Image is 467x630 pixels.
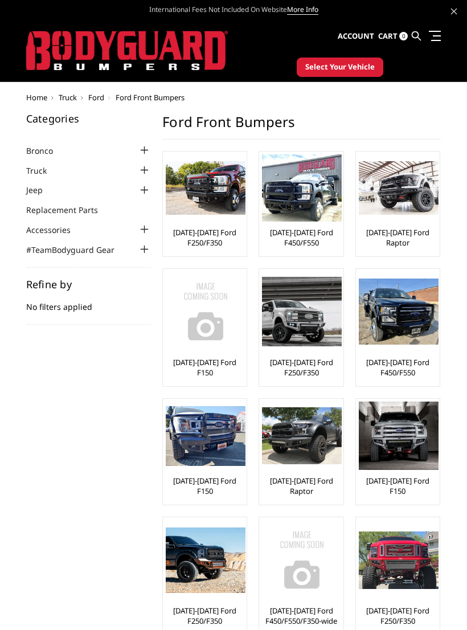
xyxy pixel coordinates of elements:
span: Cart [378,31,398,41]
a: [DATE]-[DATE] Ford Raptor [359,227,437,248]
h5: Refine by [26,279,151,289]
a: [DATE]-[DATE] Ford F450/F550 [262,227,340,248]
a: Truck [59,92,77,103]
a: Account [338,21,374,52]
a: [DATE]-[DATE] Ford F450/F550/F350-wide [262,606,340,626]
img: BODYGUARD BUMPERS [26,31,228,71]
a: [DATE]-[DATE] Ford F250/F350 [166,606,244,626]
a: Accessories [26,224,85,236]
a: Home [26,92,47,103]
a: #TeamBodyguard Gear [26,244,129,256]
span: Account [338,31,374,41]
a: [DATE]-[DATE] Ford F250/F350 [359,606,437,626]
span: Select Your Vehicle [305,62,375,73]
a: Cart 0 [378,21,408,52]
a: [DATE]-[DATE] Ford F250/F350 [166,227,244,248]
button: Select Your Vehicle [297,58,383,77]
h5: Categories [26,113,151,124]
a: [DATE]-[DATE] Ford F450/F550 [359,357,437,378]
span: 0 [399,32,408,40]
a: No Image [262,520,340,600]
a: [DATE]-[DATE] Ford F250/F350 [262,357,340,378]
h1: Ford Front Bumpers [162,113,441,140]
a: Truck [26,165,61,177]
a: [DATE]-[DATE] Ford F150 [359,476,437,496]
a: Ford [88,92,104,103]
a: No Image [166,272,244,351]
a: Jeep [26,184,57,196]
a: Replacement Parts [26,204,112,216]
img: No Image [262,520,342,600]
img: No Image [166,272,245,351]
a: [DATE]-[DATE] Ford F150 [166,476,244,496]
a: [DATE]-[DATE] Ford Raptor [262,476,340,496]
a: [DATE]-[DATE] Ford F150 [166,357,244,378]
span: Ford Front Bumpers [116,92,185,103]
a: More Info [287,5,318,15]
div: No filters applied [26,279,151,325]
a: Bronco [26,145,67,157]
